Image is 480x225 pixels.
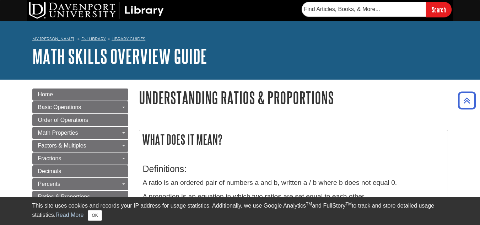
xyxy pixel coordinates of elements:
[38,91,53,97] span: Home
[426,2,452,17] input: Search
[55,212,83,218] a: Read More
[32,202,448,221] div: This site uses cookies and records your IP address for usage statistics. Additionally, we use Goo...
[32,152,128,165] a: Fractions
[38,143,86,149] span: Factors & Multiples
[346,202,352,207] sup: TM
[38,194,90,200] span: Ratios & Proportions
[32,45,207,67] a: Math Skills Overview Guide
[81,36,106,41] a: DU Library
[302,2,426,17] input: Find Articles, Books, & More...
[306,202,312,207] sup: TM
[302,2,452,17] form: Searches DU Library's articles, books, and more
[38,104,81,110] span: Basic Operations
[139,130,448,149] h2: What does it mean?
[139,89,448,107] h1: Understanding Ratios & Proportions
[32,127,128,139] a: Math Properties
[32,36,74,42] a: My [PERSON_NAME]
[112,36,145,41] a: Library Guides
[88,210,102,221] button: Close
[32,34,448,45] nav: breadcrumb
[32,101,128,113] a: Basic Operations
[32,191,128,203] a: Ratios & Proportions
[32,165,128,177] a: Decimals
[32,140,128,152] a: Factors & Multiples
[32,178,128,190] a: Percents
[38,155,61,161] span: Fractions
[38,130,78,136] span: Math Properties
[143,192,444,202] p: A proportion is an equation in which two ratios are set equal to each other.
[38,181,60,187] span: Percents
[32,114,128,126] a: Order of Operations
[143,178,444,188] p: A ratio is an ordered pair of numbers a and b, written a / b where b does not equal 0.
[143,164,444,174] h3: Definitions:
[32,89,128,101] a: Home
[455,96,478,105] a: Back to Top
[38,117,88,123] span: Order of Operations
[38,168,61,174] span: Decimals
[29,2,164,19] img: DU Library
